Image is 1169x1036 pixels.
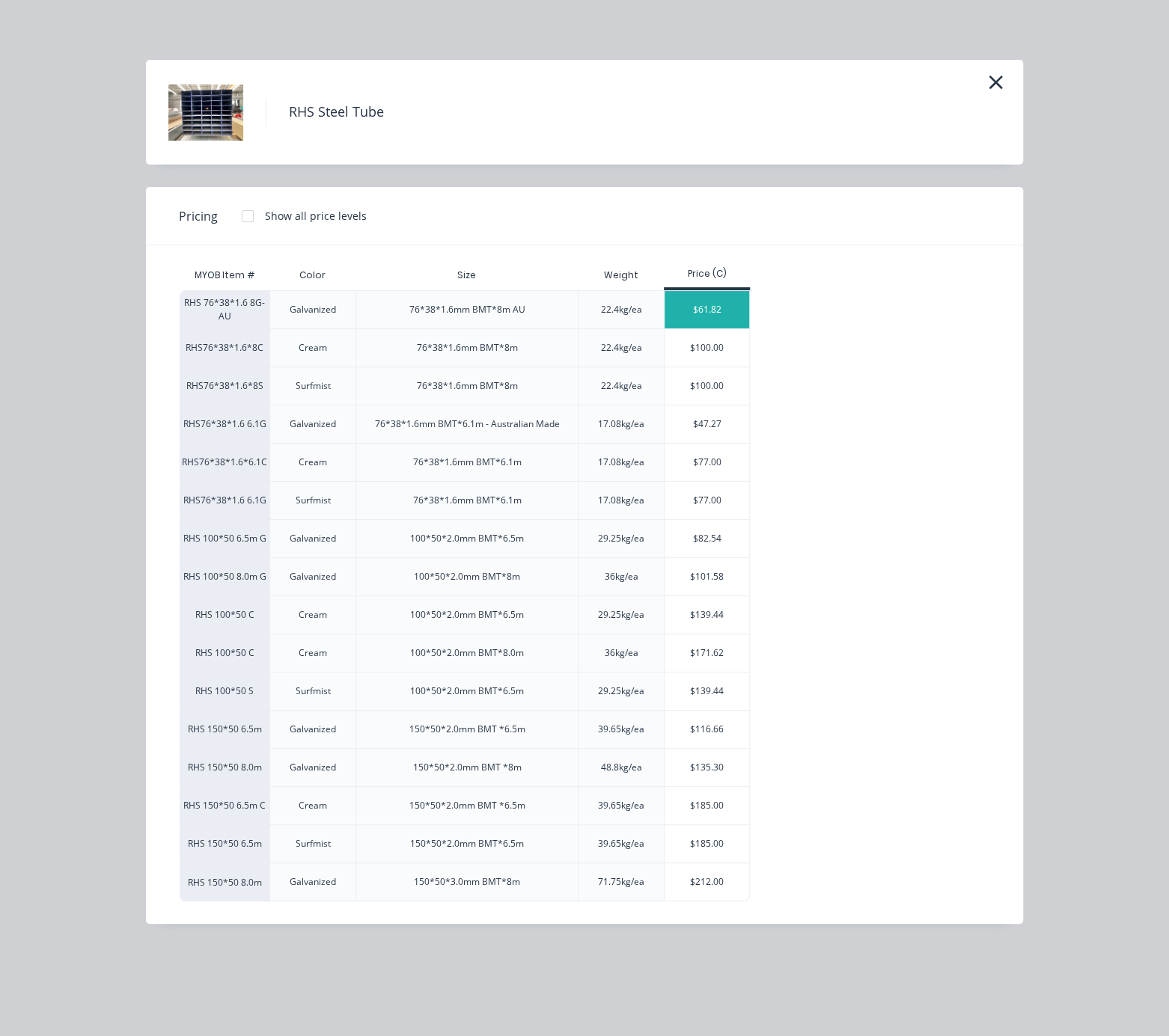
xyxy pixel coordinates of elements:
[665,749,749,786] div: $135.30
[598,417,644,431] div: 17.08kg/ea
[266,98,406,126] h4: RHS Steel Tube
[180,367,269,405] div: RHS76*38*1.6*8S
[180,634,269,672] div: RHS 100*50 C
[299,646,327,660] div: Cream
[180,786,269,824] div: RHS 150*50 6.5m C
[296,379,331,393] div: Surfmist
[168,75,243,150] img: RHS Steel Tube
[665,711,749,748] div: $116.66
[299,608,327,622] div: Cream
[601,303,642,316] div: 22.4kg/ea
[605,646,638,660] div: 36kg/ea
[410,608,524,622] div: 100*50*2.0mm BMT*6.5m
[601,379,642,393] div: 22.4kg/ea
[601,761,642,774] div: 48.8kg/ea
[410,532,524,545] div: 100*50*2.0mm BMT*6.5m
[414,875,520,889] div: 150*50*3.0mm BMT*8m
[290,875,336,889] div: Galvanized
[296,837,331,850] div: Surfmist
[665,596,749,634] div: $139.44
[665,405,749,443] div: $47.27
[180,862,269,901] div: RHS 150*50 8.0m
[410,646,524,660] div: 100*50*2.0mm BMT*8.0m
[180,595,269,634] div: RHS 100*50 C
[290,570,336,583] div: Galvanized
[409,799,525,812] div: 150*50*2.0mm BMT *6.5m
[409,303,525,316] div: 76*38*1.6mm BMT*8m AU
[598,799,644,812] div: 39.65kg/ea
[180,710,269,748] div: RHS 150*50 6.5m
[598,875,644,889] div: 71.75kg/ea
[180,260,269,290] div: MYOB Item #
[605,570,638,583] div: 36kg/ea
[665,367,749,405] div: $100.00
[598,837,644,850] div: 39.65kg/ea
[665,634,749,672] div: $171.62
[665,863,749,901] div: $212.00
[180,481,269,519] div: RHS76*38*1.6 6.1G
[299,799,327,812] div: Cream
[296,494,331,507] div: Surfmist
[413,761,522,774] div: 150*50*2.0mm BMT *8m
[410,837,524,850] div: 150*50*2.0mm BMT*6.5m
[665,291,749,328] div: $61.82
[290,532,336,545] div: Galvanized
[410,684,524,698] div: 100*50*2.0mm BMT*6.5m
[265,208,367,224] div: Show all price levels
[290,303,336,316] div: Galvanized
[180,824,269,862] div: RHS 150*50 6.5m
[375,417,560,431] div: 76*38*1.6mm BMT*6.1m - Australian Made
[299,456,327,469] div: Cream
[179,207,218,225] span: Pricing
[296,684,331,698] div: Surfmist
[180,443,269,481] div: RHS76*38*1.6*6.1C
[290,723,336,736] div: Galvanized
[180,748,269,786] div: RHS 150*50 8.0m
[665,825,749,862] div: $185.00
[665,672,749,710] div: $139.44
[665,558,749,595] div: $101.58
[180,290,269,328] div: RHS 76*38*1.6 8G-AU
[598,723,644,736] div: 39.65kg/ea
[598,608,644,622] div: 29.25kg/ea
[665,520,749,557] div: $82.54
[601,341,642,355] div: 22.4kg/ea
[180,557,269,595] div: RHS 100*50 8.0m G
[180,519,269,557] div: RHS 100*50 6.5m G
[417,379,518,393] div: 76*38*1.6mm BMT*8m
[414,570,520,583] div: 100*50*2.0mm BMT*8m
[598,684,644,698] div: 29.25kg/ea
[665,787,749,824] div: $185.00
[445,257,488,294] div: Size
[287,257,338,294] div: Color
[598,494,644,507] div: 17.08kg/ea
[413,494,522,507] div: 76*38*1.6mm BMT*6.1m
[299,341,327,355] div: Cream
[409,723,525,736] div: 150*50*2.0mm BMT *6.5m
[598,456,644,469] div: 17.08kg/ea
[180,405,269,443] div: RHS76*38*1.6 6.1G
[417,341,518,355] div: 76*38*1.6mm BMT*8m
[665,444,749,481] div: $77.00
[665,329,749,367] div: $100.00
[598,532,644,545] div: 29.25kg/ea
[290,761,336,774] div: Galvanized
[290,417,336,431] div: Galvanized
[664,267,750,281] div: Price (C)
[592,257,650,294] div: Weight
[665,482,749,519] div: $77.00
[180,672,269,710] div: RHS 100*50 S
[180,328,269,367] div: RHS76*38*1.6*8C
[413,456,522,469] div: 76*38*1.6mm BMT*6.1m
